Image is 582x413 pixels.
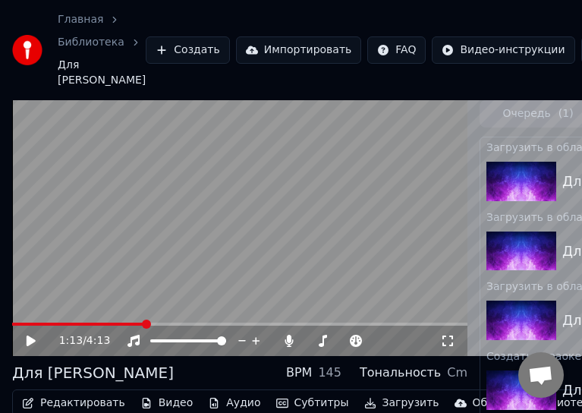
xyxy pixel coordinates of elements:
[58,12,146,88] nav: breadcrumb
[558,106,574,121] span: ( 1 )
[236,36,362,64] button: Импортировать
[59,333,96,348] div: /
[58,35,124,50] a: Библиотека
[58,12,103,27] a: Главная
[432,36,574,64] button: Видео-инструкции
[59,333,83,348] span: 1:13
[12,35,42,65] img: youka
[58,58,146,88] span: Для [PERSON_NAME]
[12,362,174,383] div: Для [PERSON_NAME]
[286,364,312,382] div: BPM
[518,352,564,398] a: Открытый чат
[360,364,441,382] div: Тональность
[318,364,341,382] div: 145
[447,364,467,382] div: Cm
[87,333,110,348] span: 4:13
[146,36,229,64] button: Создать
[367,36,426,64] button: FAQ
